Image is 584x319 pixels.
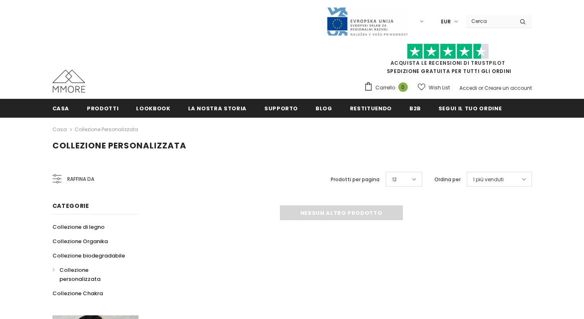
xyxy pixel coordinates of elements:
span: Raffina da [67,175,94,184]
a: supporto [264,99,298,117]
span: Segui il tuo ordine [439,105,502,112]
span: Prodotti [87,105,118,112]
span: Collezione Organika [52,237,108,245]
span: Collezione Chakra [52,289,103,297]
span: Restituendo [350,105,392,112]
input: Search Site [466,15,514,27]
a: Creare un account [484,84,532,91]
span: Wish List [429,84,450,92]
a: Carrello 0 [364,82,412,94]
span: B2B [409,105,421,112]
span: Collezione di legno [52,223,105,231]
label: Ordina per [434,175,461,184]
a: Prodotti [87,99,118,117]
img: Javni Razpis [326,7,408,36]
label: Prodotti per pagina [331,175,379,184]
span: Blog [316,105,332,112]
span: EUR [441,18,451,26]
span: Collezione personalizzata [59,266,100,283]
a: Wish List [418,80,450,95]
a: Acquista le recensioni di TrustPilot [391,59,505,66]
span: SPEDIZIONE GRATUITA PER TUTTI GLI ORDINI [364,47,532,75]
a: Lookbook [136,99,170,117]
span: Casa [52,105,70,112]
span: Collezione biodegradabile [52,252,125,260]
a: Collezione biodegradabile [52,248,125,263]
span: Lookbook [136,105,170,112]
a: Javni Razpis [326,18,408,25]
span: La nostra storia [188,105,247,112]
span: or [478,84,483,91]
a: Casa [52,99,70,117]
a: La nostra storia [188,99,247,117]
span: I più venduti [473,175,504,184]
img: Casi MMORE [52,70,85,93]
a: Collezione Organika [52,234,108,248]
img: Fidati di Pilot Stars [407,43,489,59]
a: Casa [52,125,67,134]
a: Collezione personalizzata [52,263,130,286]
a: Segui il tuo ordine [439,99,502,117]
span: Collezione personalizzata [52,140,186,151]
a: B2B [409,99,421,117]
span: Categorie [52,202,89,210]
a: Blog [316,99,332,117]
span: Carrello [375,84,395,92]
a: Collezione Chakra [52,286,103,301]
a: Restituendo [350,99,392,117]
span: supporto [264,105,298,112]
a: Collezione personalizzata [75,126,138,133]
span: 0 [398,82,408,92]
a: Accedi [459,84,477,91]
a: Collezione di legno [52,220,105,234]
span: 12 [392,175,397,184]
